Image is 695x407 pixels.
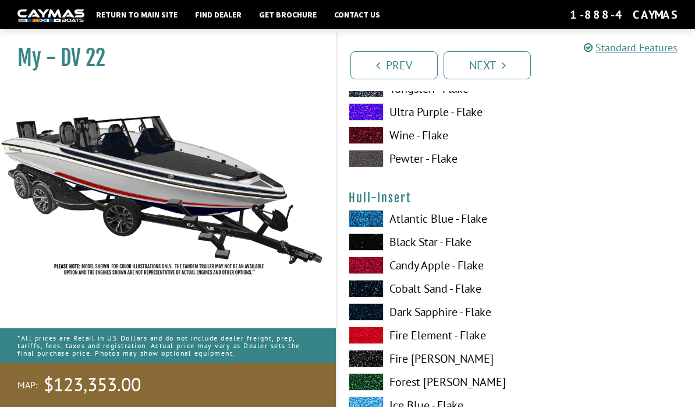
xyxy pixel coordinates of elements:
[349,233,505,251] label: Black Star - Flake
[349,280,505,297] label: Cobalt Sand - Flake
[349,150,505,167] label: Pewter - Flake
[584,41,678,54] a: Standard Features
[17,328,318,363] p: *All prices are Retail in US Dollars and do not include dealer freight, prep, tariffs, fees, taxe...
[189,7,247,22] a: Find Dealer
[349,303,505,321] label: Dark Sapphire - Flake
[328,7,386,22] a: Contact Us
[570,7,678,22] div: 1-888-4CAYMAS
[349,327,505,344] label: Fire Element - Flake
[347,50,695,79] ul: Pagination
[17,45,307,71] h1: My - DV 22
[444,51,531,79] a: Next
[349,257,505,274] label: Candy Apple - Flake
[253,7,322,22] a: Get Brochure
[349,210,505,227] label: Atlantic Blue - Flake
[349,191,683,205] h4: Hull-Insert
[350,51,438,79] a: Prev
[17,379,38,391] span: MAP:
[17,9,84,22] img: white-logo-c9c8dbefe5ff5ceceb0f0178aa75bf4bb51f6bca0971e226c86eb53dfe498488.png
[349,350,505,367] label: Fire [PERSON_NAME]
[349,103,505,121] label: Ultra Purple - Flake
[349,127,505,144] label: Wine - Flake
[44,373,141,397] span: $123,353.00
[90,7,183,22] a: Return to main site
[349,373,505,391] label: Forest [PERSON_NAME]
